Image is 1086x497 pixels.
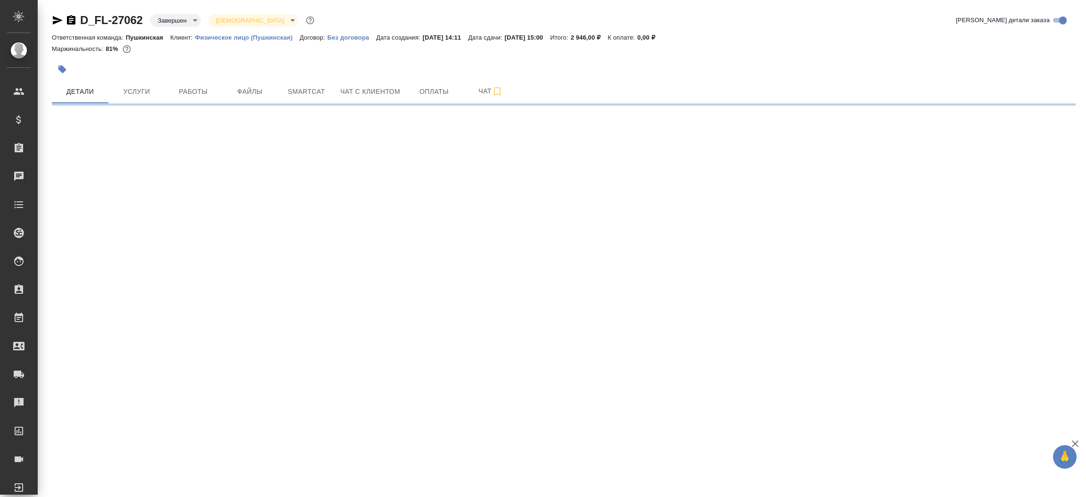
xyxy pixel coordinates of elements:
p: Договор: [300,34,328,41]
button: Скопировать ссылку для ЯМессенджера [52,15,63,26]
a: Физическое лицо (Пушкинская) [195,33,300,41]
p: Маржинальность: [52,45,106,52]
p: 2 946,00 ₽ [571,34,608,41]
p: Физическое лицо (Пушкинская) [195,34,300,41]
button: 🙏 [1053,445,1077,469]
span: 🙏 [1057,447,1073,467]
button: Скопировать ссылку [66,15,77,26]
p: 81% [106,45,120,52]
button: 475.20 RUB; [121,43,133,55]
svg: Подписаться [492,86,503,97]
span: Чат с клиентом [340,86,400,98]
span: Детали [58,86,103,98]
div: Завершен [208,14,298,27]
p: Пушкинская [126,34,171,41]
button: Доп статусы указывают на важность/срочность заказа [304,14,316,26]
button: Завершен [155,17,189,25]
p: Дата создания: [376,34,422,41]
p: К оплате: [608,34,637,41]
p: [DATE] 15:00 [505,34,551,41]
span: Оплаты [411,86,457,98]
p: Итого: [550,34,570,41]
span: Файлы [227,86,272,98]
p: Клиент: [170,34,195,41]
span: Услуги [114,86,159,98]
a: D_FL-27062 [80,14,143,26]
div: Завершен [150,14,201,27]
p: Ответственная команда: [52,34,126,41]
button: [DEMOGRAPHIC_DATA] [213,17,287,25]
p: Дата сдачи: [468,34,504,41]
a: Без договора [327,33,376,41]
button: Добавить тэг [52,59,73,80]
span: [PERSON_NAME] детали заказа [956,16,1050,25]
span: Чат [468,85,513,97]
span: Работы [171,86,216,98]
span: Smartcat [284,86,329,98]
p: 0,00 ₽ [637,34,662,41]
p: [DATE] 14:11 [423,34,469,41]
p: Без договора [327,34,376,41]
